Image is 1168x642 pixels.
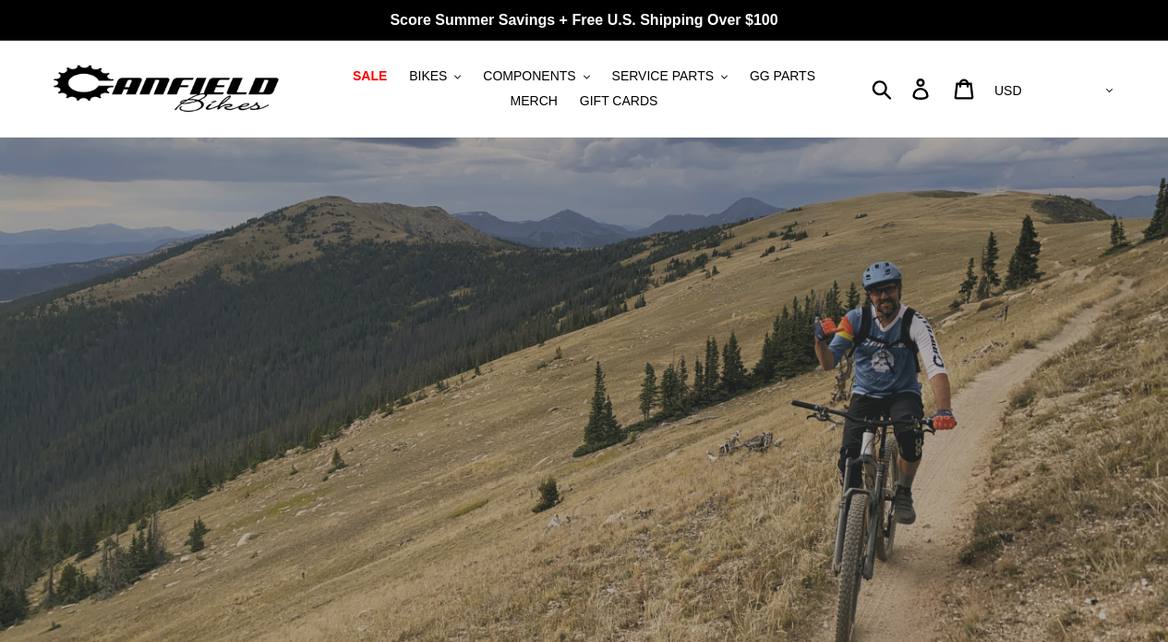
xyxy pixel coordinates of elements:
[741,64,825,89] a: GG PARTS
[343,64,396,89] a: SALE
[400,64,470,89] button: BIKES
[612,68,714,84] span: SERVICE PARTS
[483,68,575,84] span: COMPONENTS
[571,89,668,114] a: GIFT CARDS
[51,60,282,118] img: Canfield Bikes
[353,68,387,84] span: SALE
[474,64,598,89] button: COMPONENTS
[511,93,558,109] span: MERCH
[750,68,815,84] span: GG PARTS
[603,64,737,89] button: SERVICE PARTS
[409,68,447,84] span: BIKES
[580,93,658,109] span: GIFT CARDS
[501,89,567,114] a: MERCH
